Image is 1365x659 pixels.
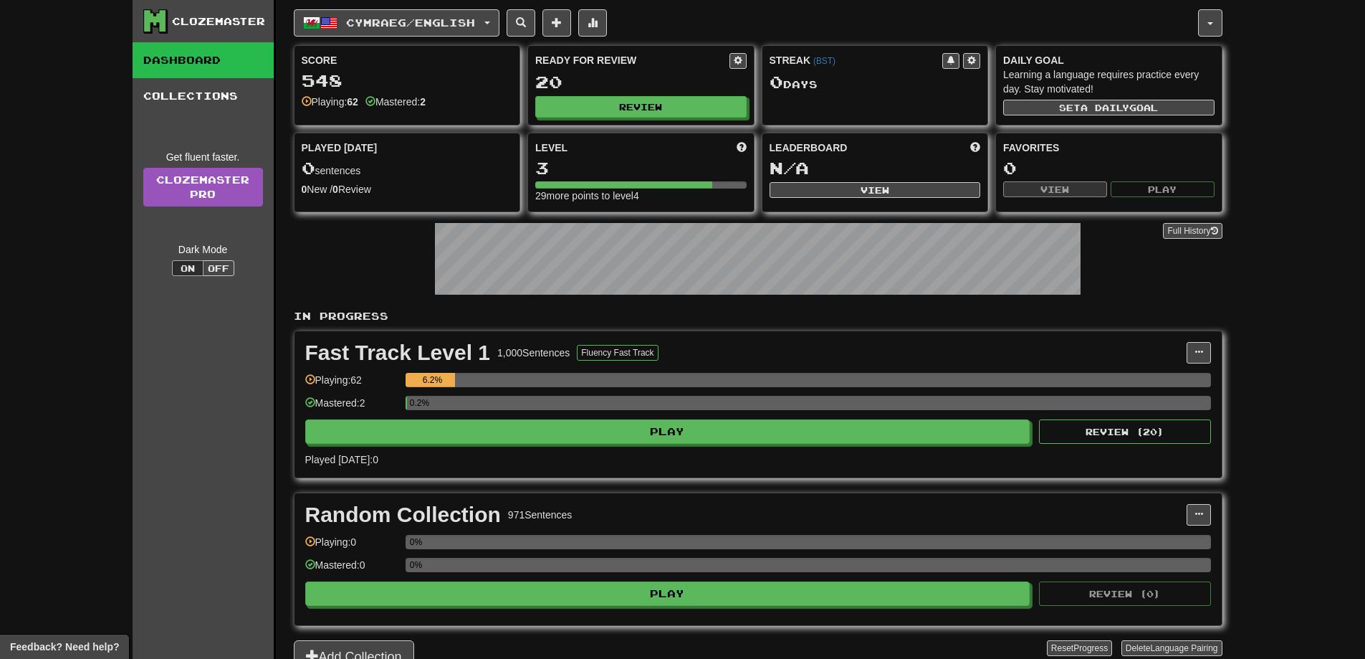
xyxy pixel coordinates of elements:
[302,158,315,178] span: 0
[172,260,203,276] button: On
[203,260,234,276] button: Off
[133,78,274,114] a: Collections
[535,73,747,91] div: 20
[1150,643,1217,653] span: Language Pairing
[305,582,1030,606] button: Play
[305,504,501,526] div: Random Collection
[813,56,835,66] a: (BST)
[770,158,809,178] span: N/A
[535,189,747,203] div: 29 more points to level 4
[143,242,263,257] div: Dark Mode
[1003,100,1215,115] button: Seta dailygoal
[1111,181,1215,197] button: Play
[302,95,358,109] div: Playing:
[535,96,747,118] button: Review
[542,9,571,37] button: Add sentence to collection
[535,53,729,67] div: Ready for Review
[410,373,455,387] div: 6.2%
[770,72,783,92] span: 0
[143,150,263,164] div: Get fluent faster.
[770,73,981,92] div: Day s
[305,558,398,582] div: Mastered: 0
[770,141,848,155] span: Leaderboard
[1121,640,1222,656] button: DeleteLanguage Pairing
[1003,141,1215,155] div: Favorites
[578,9,607,37] button: More stats
[508,508,573,522] div: 971 Sentences
[970,141,980,155] span: This week in points, UTC
[420,96,426,108] strong: 2
[535,141,567,155] span: Level
[1039,582,1211,606] button: Review (0)
[302,159,513,178] div: sentences
[1003,67,1215,96] div: Learning a language requires practice every day. Stay motivated!
[305,419,1030,444] button: Play
[305,454,378,465] span: Played [DATE]: 0
[1039,419,1211,444] button: Review (20)
[347,96,358,108] strong: 62
[497,346,570,360] div: 1,000 Sentences
[770,182,981,198] button: View
[770,53,943,67] div: Streak
[302,184,307,195] strong: 0
[365,95,426,109] div: Mastered:
[535,159,747,177] div: 3
[302,72,513,90] div: 548
[346,16,475,29] span: Cymraeg / English
[1003,181,1107,197] button: View
[302,53,513,67] div: Score
[1081,103,1129,113] span: a daily
[1047,640,1112,656] button: ResetProgress
[1073,643,1108,653] span: Progress
[305,396,398,419] div: Mastered: 2
[302,182,513,196] div: New / Review
[294,309,1222,323] p: In Progress
[10,640,119,654] span: Open feedback widget
[1003,53,1215,67] div: Daily Goal
[332,184,338,195] strong: 0
[1003,159,1215,177] div: 0
[737,141,747,155] span: Score more points to level up
[507,9,535,37] button: Search sentences
[133,42,274,78] a: Dashboard
[294,9,499,37] button: Cymraeg/English
[577,345,658,361] button: Fluency Fast Track
[305,535,398,559] div: Playing: 0
[172,14,265,29] div: Clozemaster
[143,168,263,207] a: ClozemasterPro
[1163,223,1222,239] button: Full History
[305,342,491,364] div: Fast Track Level 1
[302,141,378,155] span: Played [DATE]
[305,373,398,397] div: Playing: 62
